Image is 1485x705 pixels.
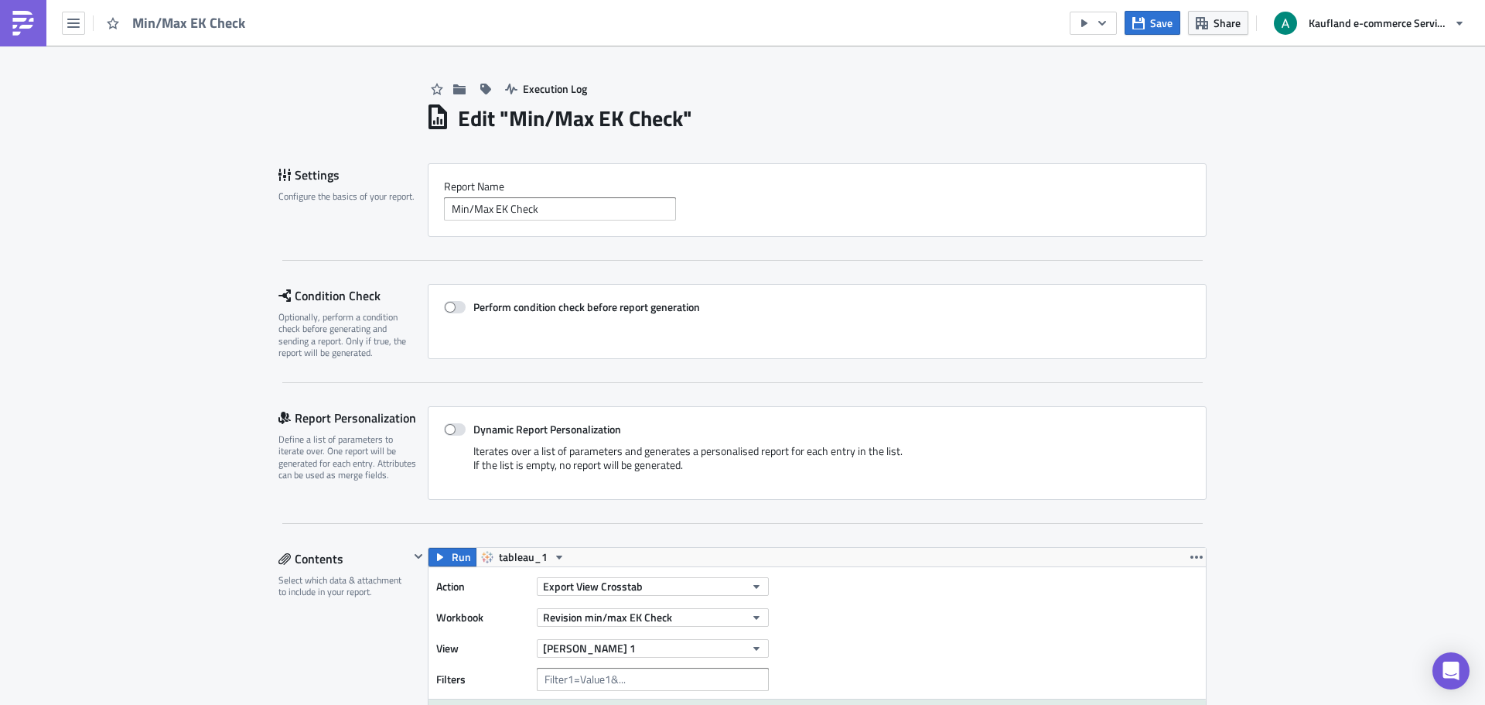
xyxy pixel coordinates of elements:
span: [PERSON_NAME] 1 [543,640,636,656]
span: Revision min/max EK Check [543,609,672,625]
button: tableau_1 [476,548,571,566]
span: Export View Crosstab [543,578,643,594]
button: Hide content [409,547,428,566]
img: Avatar [1272,10,1299,36]
span: Share [1214,15,1241,31]
span: Kaufland e-commerce Services GmbH & Co. KG [1309,15,1448,31]
button: Kaufland e-commerce Services GmbH & Co. KG [1265,6,1473,40]
div: Define a list of parameters to iterate over. One report will be generated for each entry. Attribu... [278,433,418,481]
div: Configure the basics of your report. [278,190,418,202]
span: Min/Max EK Check [132,14,247,32]
div: Optionally, perform a condition check before generating and sending a report. Only if true, the r... [278,311,418,359]
div: Condition Check [278,284,428,307]
button: Share [1188,11,1248,35]
div: Contents [278,547,409,570]
div: Select which data & attachment to include in your report. [278,574,409,598]
label: Action [436,575,529,598]
input: Filter1=Value1&... [537,668,769,691]
strong: Dynamic Report Personalization [473,421,621,437]
strong: Perform condition check before report generation [473,299,700,315]
label: Workbook [436,606,529,629]
h1: Edit " Min/Max EK Check " [458,104,692,132]
div: Settings [278,163,428,187]
button: Export View Crosstab [537,577,769,596]
label: Filters [436,668,529,691]
img: PushMetrics [11,11,36,36]
div: Report Personalization [278,406,428,430]
span: tableau_1 [499,548,548,566]
label: View [436,637,529,660]
label: Report Nam﻿e [444,180,1190,193]
button: Execution Log [497,77,595,101]
span: Run [452,548,471,566]
button: Revision min/max EK Check [537,608,769,627]
div: Open Intercom Messenger [1432,652,1470,690]
span: Execution Log [523,80,587,97]
button: Run [428,548,476,566]
span: Save [1150,15,1173,31]
div: Iterates over a list of parameters and generates a personalised report for each entry in the list... [444,444,1190,484]
button: Save [1125,11,1180,35]
button: [PERSON_NAME] 1 [537,639,769,658]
